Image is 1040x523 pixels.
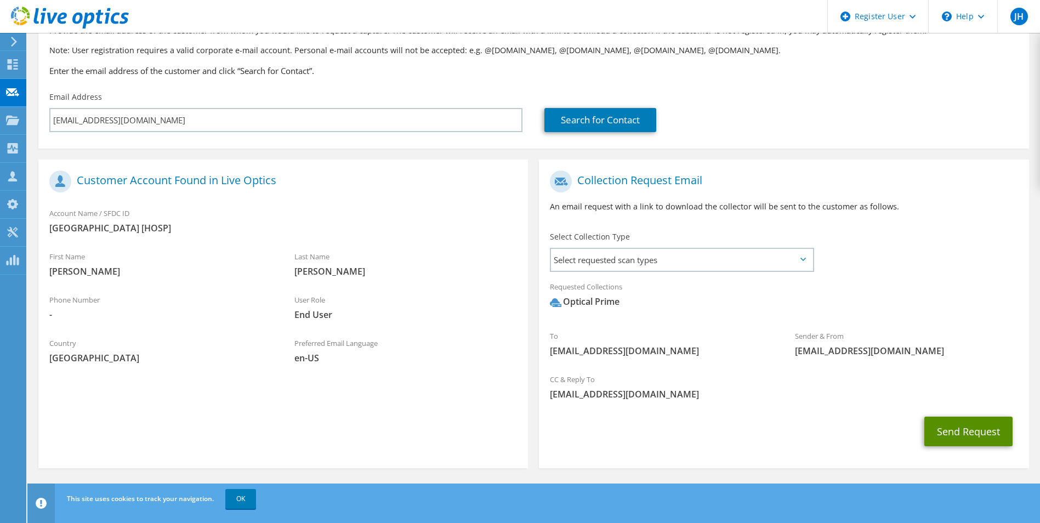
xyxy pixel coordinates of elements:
div: Preferred Email Language [283,332,528,369]
div: Requested Collections [539,275,1028,319]
a: OK [225,489,256,509]
div: Account Name / SFDC ID [38,202,528,240]
span: [GEOGRAPHIC_DATA] [HOSP] [49,222,517,234]
span: Select requested scan types [551,249,812,271]
div: Phone Number [38,288,283,326]
div: Country [38,332,283,369]
p: An email request with a link to download the collector will be sent to the customer as follows. [550,201,1018,213]
h1: Customer Account Found in Live Optics [49,170,512,192]
label: Select Collection Type [550,231,630,242]
span: [PERSON_NAME] [49,265,272,277]
div: User Role [283,288,528,326]
div: Last Name [283,245,528,283]
div: CC & Reply To [539,368,1028,406]
span: JH [1010,8,1028,25]
span: [GEOGRAPHIC_DATA] [49,352,272,364]
h1: Collection Request Email [550,170,1012,192]
div: First Name [38,245,283,283]
span: [PERSON_NAME] [294,265,518,277]
h3: Enter the email address of the customer and click “Search for Contact”. [49,65,1018,77]
span: [EMAIL_ADDRESS][DOMAIN_NAME] [550,388,1018,400]
span: [EMAIL_ADDRESS][DOMAIN_NAME] [550,345,773,357]
span: End User [294,309,518,321]
span: [EMAIL_ADDRESS][DOMAIN_NAME] [795,345,1018,357]
span: This site uses cookies to track your navigation. [67,494,214,503]
button: Send Request [924,417,1013,446]
div: Optical Prime [550,295,620,308]
span: - [49,309,272,321]
a: Search for Contact [544,108,656,132]
div: To [539,325,784,362]
p: Note: User registration requires a valid corporate e-mail account. Personal e-mail accounts will ... [49,44,1018,56]
svg: \n [942,12,952,21]
div: Sender & From [784,325,1029,362]
span: en-US [294,352,518,364]
label: Email Address [49,92,102,103]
